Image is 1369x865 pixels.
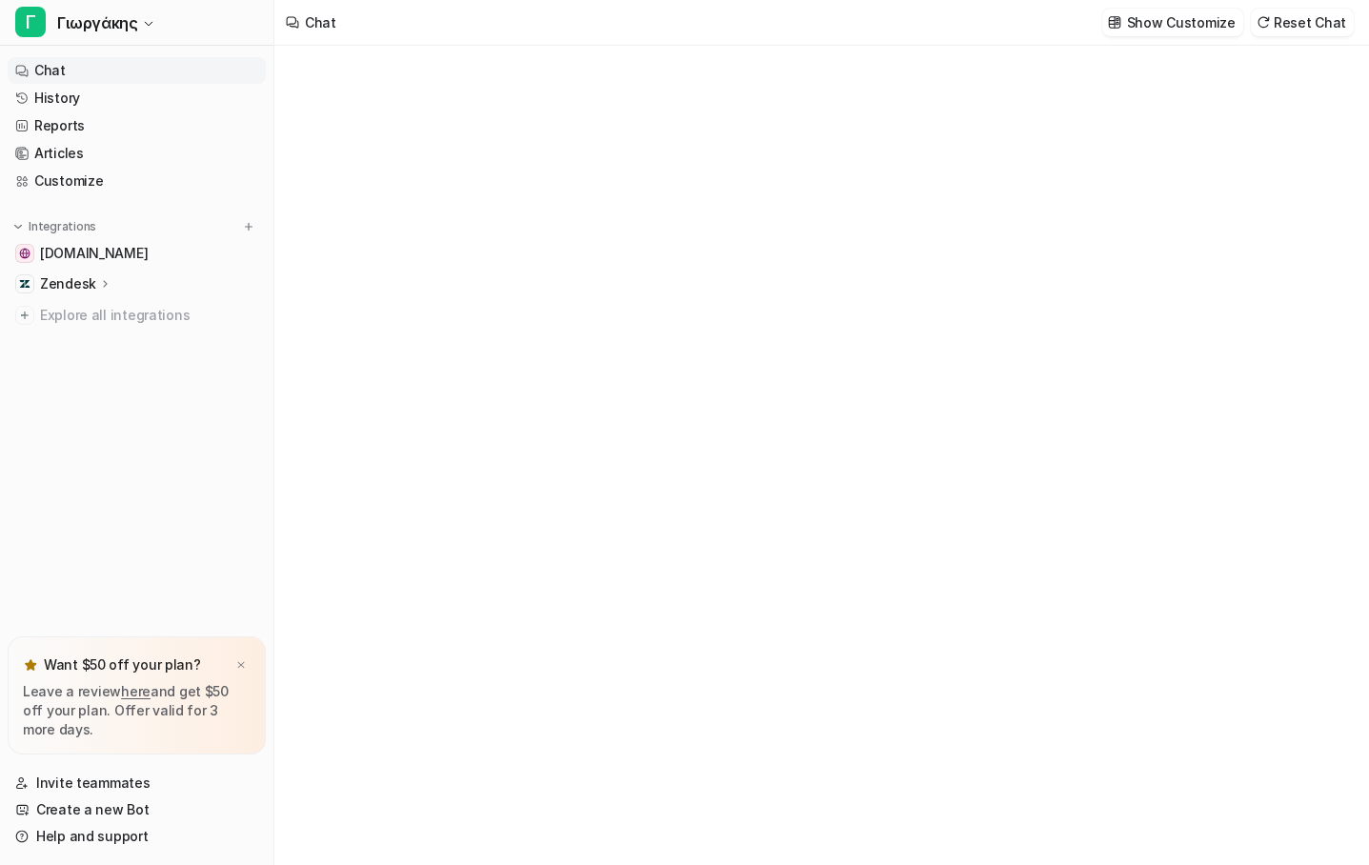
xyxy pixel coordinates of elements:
[23,657,38,673] img: star
[23,682,251,739] p: Leave a review and get $50 off your plan. Offer valid for 3 more days.
[40,300,258,331] span: Explore all integrations
[8,302,266,329] a: Explore all integrations
[8,770,266,796] a: Invite teammates
[8,85,266,111] a: History
[8,823,266,850] a: Help and support
[11,220,25,233] img: expand menu
[44,655,201,674] p: Want $50 off your plan?
[19,278,30,290] img: Zendesk
[1108,15,1121,30] img: customize
[305,12,336,32] div: Chat
[40,244,148,263] span: [DOMAIN_NAME]
[1127,12,1236,32] p: Show Customize
[15,7,46,37] span: Γ
[8,217,102,236] button: Integrations
[8,796,266,823] a: Create a new Bot
[121,683,151,699] a: here
[1102,9,1243,36] button: Show Customize
[15,306,34,325] img: explore all integrations
[57,10,137,36] span: Γιωργάκης
[8,168,266,194] a: Customize
[242,220,255,233] img: menu_add.svg
[235,659,247,672] img: x
[19,248,30,259] img: oil-stores.gr
[8,140,266,167] a: Articles
[40,274,96,293] p: Zendesk
[8,240,266,267] a: oil-stores.gr[DOMAIN_NAME]
[8,57,266,84] a: Chat
[29,219,96,234] p: Integrations
[8,112,266,139] a: Reports
[1257,15,1270,30] img: reset
[1251,9,1354,36] button: Reset Chat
